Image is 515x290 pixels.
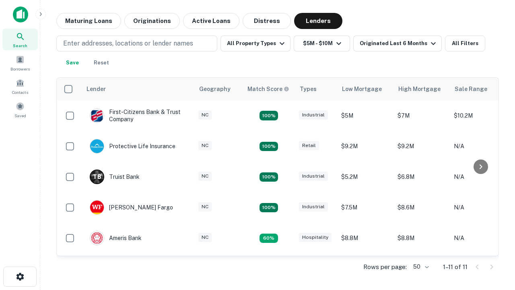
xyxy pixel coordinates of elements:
[90,231,142,245] div: Ameris Bank
[124,13,180,29] button: Originations
[2,52,38,74] a: Borrowers
[410,261,430,273] div: 50
[90,139,104,153] img: picture
[198,202,212,211] div: NC
[337,131,393,162] td: $9.2M
[198,233,212,242] div: NC
[475,200,515,238] iframe: Chat Widget
[295,78,337,100] th: Types
[56,35,217,52] button: Enter addresses, locations or lender names
[13,6,28,23] img: capitalize-icon.png
[337,192,393,223] td: $7.5M
[12,89,28,95] span: Contacts
[90,109,104,122] img: picture
[353,35,442,52] button: Originated Last 6 Months
[247,85,289,93] div: Capitalize uses an advanced AI algorithm to match your search with the best lender. The match sco...
[393,131,450,162] td: $9.2M
[393,223,450,253] td: $8.8M
[299,141,319,150] div: Retail
[199,84,231,94] div: Geography
[337,253,393,284] td: $9.2M
[299,233,332,242] div: Hospitality
[183,13,239,29] button: Active Loans
[260,203,278,213] div: Matching Properties: 2, hasApolloMatch: undefined
[299,110,328,120] div: Industrial
[260,234,278,243] div: Matching Properties: 1, hasApolloMatch: undefined
[14,112,26,119] span: Saved
[93,173,101,181] p: T B
[337,162,393,192] td: $5.2M
[56,13,121,29] button: Maturing Loans
[90,139,175,153] div: Protective Life Insurance
[299,202,328,211] div: Industrial
[300,84,317,94] div: Types
[455,84,487,94] div: Sale Range
[342,84,382,94] div: Low Mortgage
[90,200,173,215] div: [PERSON_NAME] Fargo
[198,110,212,120] div: NC
[90,108,186,123] div: First-citizens Bank & Trust Company
[63,39,193,48] p: Enter addresses, locations or lender names
[393,100,450,131] td: $7M
[87,84,106,94] div: Lender
[260,142,278,151] div: Matching Properties: 2, hasApolloMatch: undefined
[13,42,27,49] span: Search
[337,223,393,253] td: $8.8M
[220,35,290,52] button: All Property Types
[243,13,291,29] button: Distress
[2,75,38,97] a: Contacts
[260,172,278,182] div: Matching Properties: 3, hasApolloMatch: undefined
[82,78,194,100] th: Lender
[60,55,85,71] button: Save your search to get updates of matches that match your search criteria.
[299,172,328,181] div: Industrial
[294,13,342,29] button: Lenders
[90,170,140,184] div: Truist Bank
[443,262,468,272] p: 1–11 of 11
[445,35,485,52] button: All Filters
[337,100,393,131] td: $5M
[198,141,212,150] div: NC
[393,78,450,100] th: High Mortgage
[393,162,450,192] td: $6.8M
[90,201,104,214] img: picture
[398,84,441,94] div: High Mortgage
[337,78,393,100] th: Low Mortgage
[294,35,350,52] button: $5M - $10M
[2,99,38,120] a: Saved
[198,172,212,181] div: NC
[194,78,243,100] th: Geography
[393,192,450,223] td: $8.6M
[260,111,278,120] div: Matching Properties: 2, hasApolloMatch: undefined
[2,29,38,50] a: Search
[243,78,295,100] th: Capitalize uses an advanced AI algorithm to match your search with the best lender. The match sco...
[360,39,438,48] div: Originated Last 6 Months
[363,262,407,272] p: Rows per page:
[393,253,450,284] td: $9.2M
[247,85,288,93] h6: Match Score
[90,231,104,245] img: picture
[89,55,114,71] button: Reset
[10,66,30,72] span: Borrowers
